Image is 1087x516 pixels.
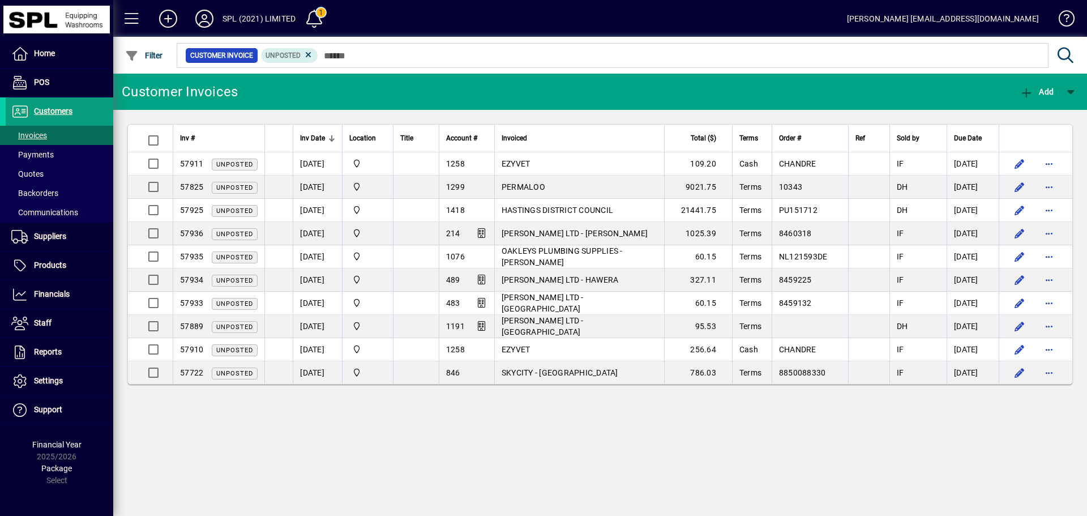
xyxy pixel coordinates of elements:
div: Total ($) [671,132,726,144]
span: Cash [739,159,758,168]
td: [DATE] [947,152,999,176]
span: Filter [125,51,163,60]
span: Inv Date [300,132,325,144]
span: SPL (2021) Limited [349,320,386,332]
span: SPL (2021) Limited [349,274,386,286]
button: More options [1040,201,1058,219]
span: Inv # [180,132,195,144]
span: Title [400,132,413,144]
td: [DATE] [293,268,342,292]
div: Location [349,132,386,144]
span: Sold by [897,132,919,144]
span: Backorders [11,189,58,198]
span: Total ($) [691,132,716,144]
span: Unposted [216,323,253,331]
span: IF [897,298,904,308]
span: Terms [739,132,758,144]
button: Edit [1011,294,1029,312]
a: Knowledge Base [1050,2,1073,39]
a: Communications [6,203,113,222]
span: Quotes [11,169,44,178]
span: Account # [446,132,477,144]
span: 489 [446,275,460,284]
button: Edit [1011,340,1029,359]
button: Profile [186,8,222,29]
span: Package [41,464,72,473]
span: IF [897,229,904,238]
span: Suppliers [34,232,66,241]
span: 10343 [779,182,802,191]
div: Invoiced [502,132,657,144]
a: POS [6,69,113,97]
span: Financials [34,289,70,298]
span: DH [897,182,908,191]
span: Terms [739,252,761,261]
button: More options [1040,271,1058,289]
td: 327.11 [664,268,732,292]
span: Unposted [266,52,301,59]
a: Invoices [6,126,113,145]
span: SKYCITY - [GEOGRAPHIC_DATA] [502,368,618,377]
button: Filter [122,45,166,66]
span: Terms [739,368,761,377]
span: Terms [739,182,761,191]
td: [DATE] [293,152,342,176]
td: [DATE] [947,245,999,268]
span: SPL (2021) Limited [349,157,386,170]
span: Staff [34,318,52,327]
div: [PERSON_NAME] [EMAIL_ADDRESS][DOMAIN_NAME] [847,10,1039,28]
div: Ref [855,132,883,144]
mat-chip: Customer Invoice Status: Unposted [261,48,318,63]
a: Quotes [6,164,113,184]
span: Financial Year [32,440,82,449]
a: Products [6,251,113,280]
button: Add [150,8,186,29]
span: 8460318 [779,229,812,238]
span: [PERSON_NAME] LTD - [GEOGRAPHIC_DATA] [502,293,584,313]
button: Edit [1011,271,1029,289]
button: More options [1040,155,1058,173]
div: Account # [446,132,487,144]
span: Unposted [216,184,253,191]
div: Title [400,132,432,144]
span: 1299 [446,182,465,191]
a: Suppliers [6,223,113,251]
span: Invoices [11,131,47,140]
span: SPL (2021) Limited [349,366,386,379]
span: PU151712 [779,206,818,215]
span: Terms [739,206,761,215]
td: 109.20 [664,152,732,176]
a: Home [6,40,113,68]
button: More options [1040,340,1058,359]
td: 95.53 [664,315,732,338]
button: More options [1040,317,1058,335]
span: 8850088330 [779,368,826,377]
td: [DATE] [947,361,999,384]
td: [DATE] [293,176,342,199]
span: 57935 [180,252,203,261]
span: 57722 [180,368,203,377]
a: Settings [6,367,113,395]
span: IF [897,345,904,354]
span: Support [34,405,62,414]
td: [DATE] [293,315,342,338]
span: IF [897,252,904,261]
span: 1258 [446,159,465,168]
span: Terms [739,275,761,284]
span: Due Date [954,132,982,144]
span: Unposted [216,161,253,168]
span: Unposted [216,347,253,354]
td: 60.15 [664,245,732,268]
span: SPL (2021) Limited [349,181,386,193]
div: Sold by [897,132,940,144]
span: CHANDRE [779,159,816,168]
span: 483 [446,298,460,308]
span: HASTINGS DISTRICT COUNCIL [502,206,613,215]
span: 1418 [446,206,465,215]
span: 1258 [446,345,465,354]
button: Edit [1011,317,1029,335]
span: Terms [739,229,761,238]
a: Staff [6,309,113,338]
span: Settings [34,376,63,385]
span: OAKLEYS PLUMBING SUPPLIES - [PERSON_NAME] [502,246,623,267]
